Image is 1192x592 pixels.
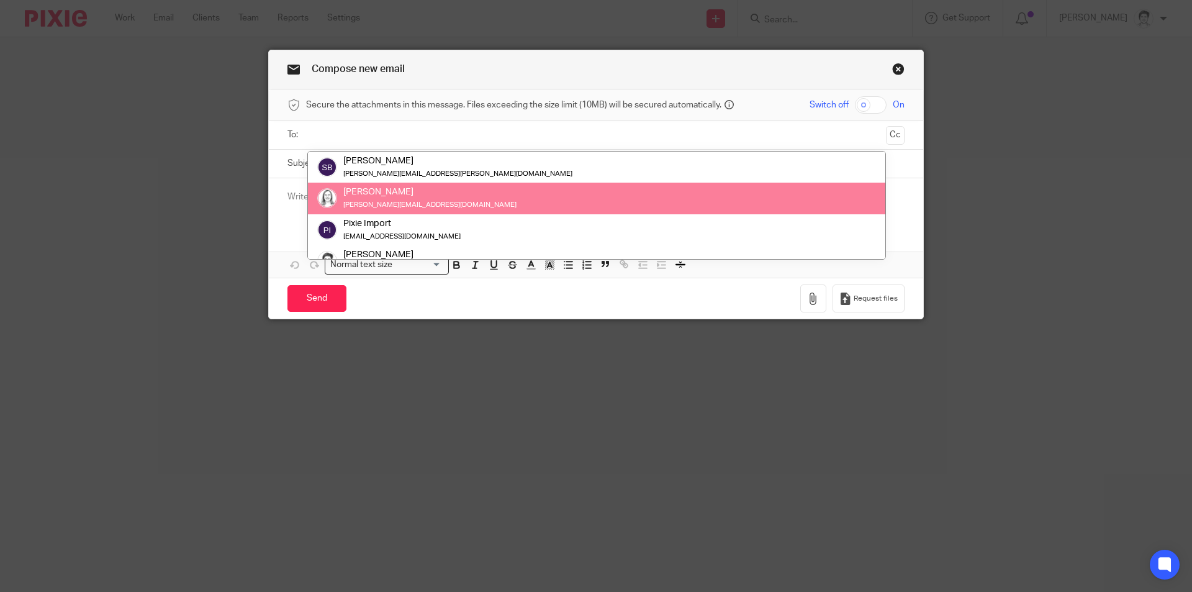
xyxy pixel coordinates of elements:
[343,202,517,209] small: [PERSON_NAME][EMAIL_ADDRESS][DOMAIN_NAME]
[343,155,572,167] div: [PERSON_NAME]
[328,258,395,271] span: Normal text size
[810,99,849,111] span: Switch off
[343,217,461,230] div: Pixie Import
[893,99,905,111] span: On
[343,248,517,261] div: [PERSON_NAME]
[886,126,905,145] button: Cc
[287,157,320,170] label: Subject:
[343,233,461,240] small: [EMAIL_ADDRESS][DOMAIN_NAME]
[892,63,905,80] a: Close this dialog window
[287,129,301,141] label: To:
[343,170,572,177] small: [PERSON_NAME][EMAIL_ADDRESS][PERSON_NAME][DOMAIN_NAME]
[287,285,346,312] input: Send
[854,294,898,304] span: Request files
[343,186,517,199] div: [PERSON_NAME]
[833,285,905,312] button: Request files
[317,157,337,177] img: svg%3E
[317,189,337,209] img: Eleanor%20Shakeshaft.jpg
[325,255,449,275] div: Search for option
[317,251,337,271] img: Julie%20Wainwright.jpg
[317,220,337,240] img: svg%3E
[312,64,405,74] span: Compose new email
[306,99,721,111] span: Secure the attachments in this message. Files exceeding the size limit (10MB) will be secured aut...
[397,258,441,271] input: Search for option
